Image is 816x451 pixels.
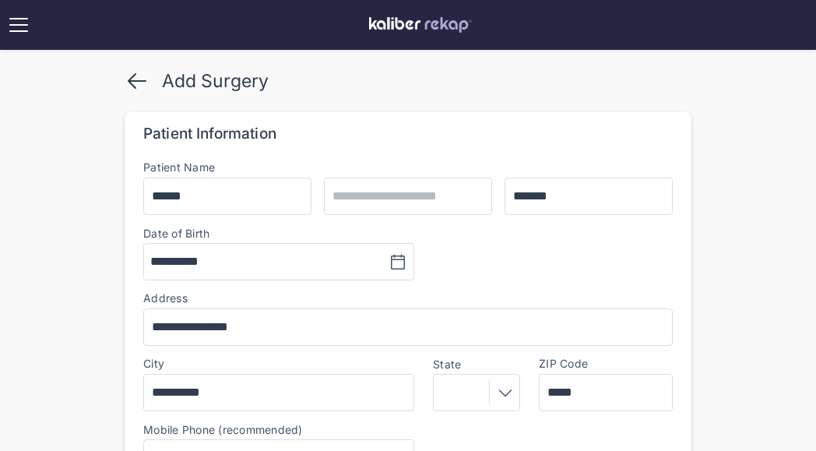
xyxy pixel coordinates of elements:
label: Patient Name [143,160,215,174]
label: City [143,357,164,370]
label: ZIP Code [539,357,588,370]
img: open menu icon [6,12,31,37]
div: Date of Birth [143,227,209,240]
input: MM/DD/YYYY [150,252,269,271]
div: Patient Information [143,125,276,143]
label: Mobile Phone (recommended) [143,424,673,436]
img: kaliber labs logo [369,17,472,33]
label: Address [143,291,188,305]
div: Add Surgery [162,70,269,92]
label: State [433,358,520,371]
